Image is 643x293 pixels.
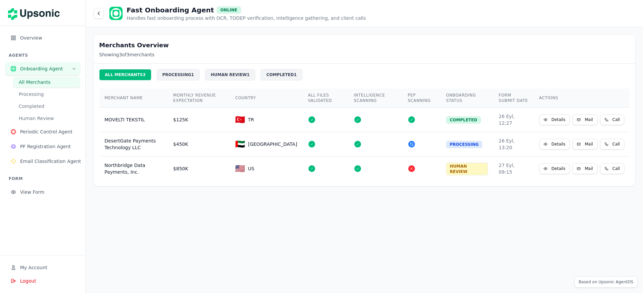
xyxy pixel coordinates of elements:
[446,116,481,124] div: COMPLETED
[157,69,200,80] div: PROCESSING 1
[5,274,80,288] button: Logout
[261,69,302,80] div: COMPLETED 1
[20,128,75,135] span: Periodic Control Agent
[5,62,80,75] button: Onboarding Agent
[20,278,36,284] span: Logout
[5,185,80,199] button: View Form
[248,141,297,148] span: [GEOGRAPHIC_DATA]
[600,139,624,150] button: Call
[5,159,80,165] a: Email Classification AgentEmail Classification Agent
[539,114,570,125] button: Details
[600,163,624,174] button: Call
[499,137,528,151] div: 26 Eyl, 13:20
[441,89,493,108] th: ONBOARDING STATUS
[499,113,528,126] div: 26 Eyl, 12:27
[539,139,570,150] button: Details
[13,77,80,87] button: All Merchants
[13,113,80,124] button: Human Review
[235,163,245,174] span: 🇺🇸
[99,41,630,50] h2: Merchants Overview
[104,116,162,123] div: MOVELTI TEKSTIL
[11,159,16,164] img: Email Classification Agent
[205,69,255,80] div: HUMAN REVIEW 1
[499,162,528,175] div: 27 Eyl, 09:15
[572,139,597,150] button: Mail
[534,89,630,108] th: ACTIONS
[13,103,80,109] a: Completed
[402,89,441,108] th: PEP SCANNING
[446,163,488,175] div: HUMAN REVIEW
[600,114,624,125] button: Call
[11,129,16,134] img: Periodic Control Agent
[127,15,366,21] p: Handles fast onboarding process with OCR, TODEP verification, intelligence gathering, and client ...
[5,31,80,45] button: Overview
[13,79,80,85] a: All Merchants
[5,129,80,136] a: Periodic Control AgentPeriodic Control Agent
[248,116,254,123] span: TR
[20,264,47,271] span: My Account
[20,35,75,41] span: Overview
[173,165,224,172] div: $850K
[8,3,64,22] img: Upsonic
[173,116,224,123] div: $125K
[217,6,241,14] div: ONLINE
[104,162,162,175] div: Northbridge Data Payments, Inc.
[20,65,69,72] span: Onboarding Agent
[302,89,348,108] th: ALL FILES VALIDATED
[348,89,402,108] th: INTELLIGENCE SCANNING
[230,89,302,108] th: COUNTRY
[168,89,230,108] th: MONTHLY REVENUE EXPECTATION
[572,114,597,125] button: Mail
[13,89,80,100] button: Processing
[248,165,254,172] span: US
[99,89,168,108] th: MERCHANT NAME
[11,144,16,149] img: PF Registration Agent
[99,51,630,58] p: Showing 3 of 3 merchants
[446,141,482,148] div: PROCESSING
[5,36,80,42] a: Overview
[11,66,16,71] img: Onboarding Agent
[99,69,151,80] div: ALL MERCHANTS 3
[20,189,75,195] span: View Form
[572,163,597,174] button: Mail
[5,144,80,151] a: PF Registration AgentPF Registration Agent
[13,101,80,112] button: Completed
[127,5,214,15] h1: Fast Onboarding Agent
[5,190,80,196] a: View Form
[13,91,80,97] a: Processing
[5,261,80,274] button: My Account
[109,7,123,20] img: Onboarding Agent
[104,137,162,151] div: DesertGate Payments Technology LLC
[20,143,75,150] span: PF Registration Agent
[5,265,80,272] a: My Account
[5,125,80,138] button: Periodic Control Agent
[5,155,80,168] button: Email Classification Agent
[20,158,81,165] span: Email Classification Agent
[235,114,245,125] span: 🇹🇷
[173,141,224,148] div: $450K
[235,139,245,150] span: 🇦🇪
[9,176,80,181] h3: FORM
[13,115,80,121] a: Human Review
[539,163,570,174] button: Details
[9,53,80,58] h3: AGENTS
[493,89,534,108] th: FORM SUBMIT DATE
[5,140,80,153] button: PF Registration Agent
